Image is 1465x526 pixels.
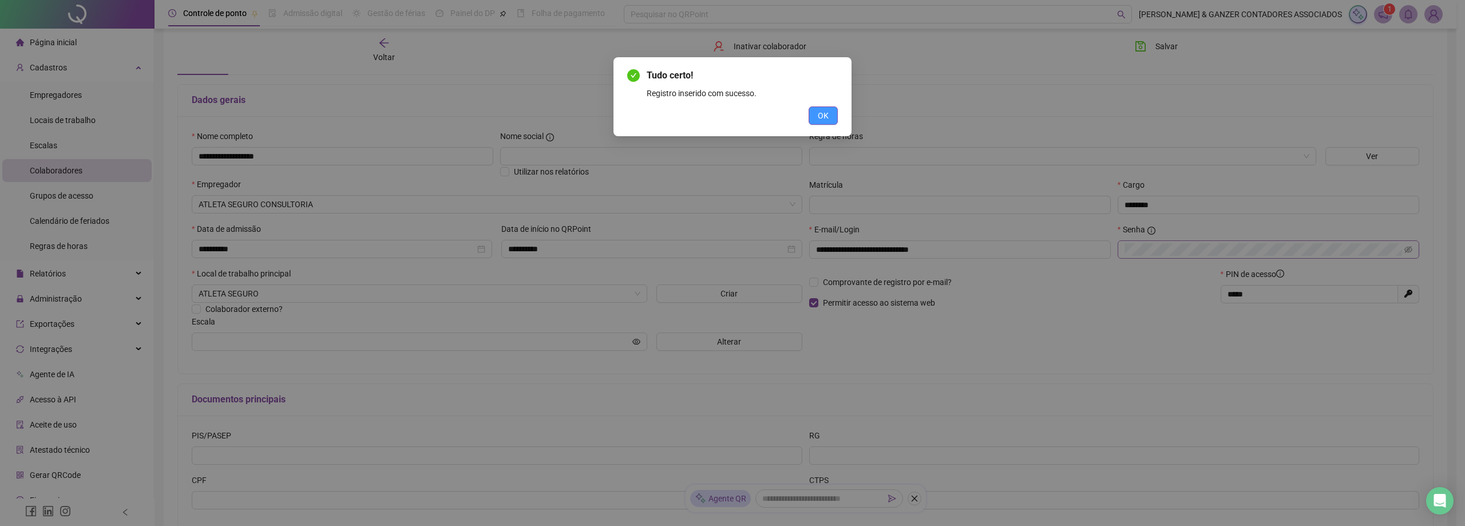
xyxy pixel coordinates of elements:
[647,89,757,98] span: Registro inserido com sucesso.
[1426,487,1454,515] div: Open Intercom Messenger
[627,69,640,82] span: check-circle
[647,70,693,81] span: Tudo certo!
[809,106,838,125] button: OK
[818,109,829,122] span: OK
